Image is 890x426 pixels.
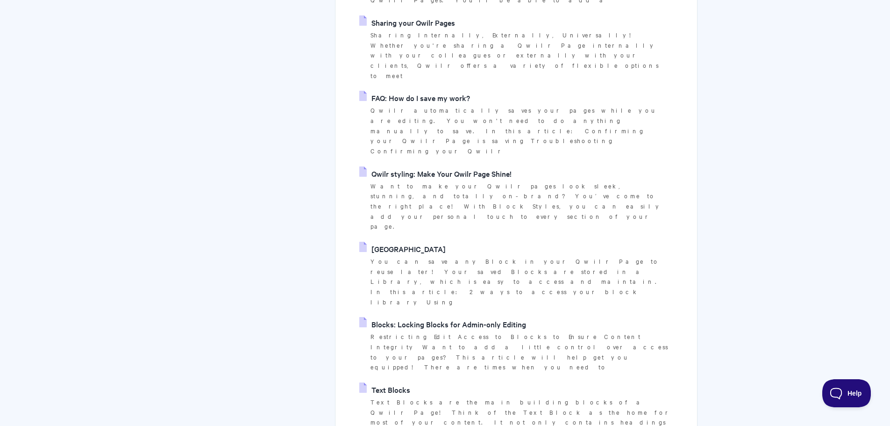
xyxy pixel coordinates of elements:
[359,166,512,181] a: Qwilr styling: Make Your Qwilr Page Shine!
[370,105,673,156] p: Qwilr automatically saves your pages while you are editing. You won't need to do anything manuall...
[370,332,673,372] p: Restricting Edit Access to Blocks to Ensure Content Integrity Want to add a little control over a...
[359,15,455,29] a: Sharing your Qwilr Pages
[359,242,446,256] a: [GEOGRAPHIC_DATA]
[370,256,673,307] p: You can save any Block in your Qwilr Page to reuse later! Your saved Blocks are stored in a Libra...
[359,317,526,331] a: Blocks: Locking Blocks for Admin-only Editing
[359,91,470,105] a: FAQ: How do I save my work?
[359,383,410,397] a: Text Blocks
[370,181,673,232] p: Want to make your Qwilr pages look sleek, stunning, and totally on-brand? You’ve come to the righ...
[822,379,871,407] iframe: Toggle Customer Support
[370,30,673,81] p: Sharing Internally, Externally, Universally! Whether you're sharing a Qwilr Page internally with ...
